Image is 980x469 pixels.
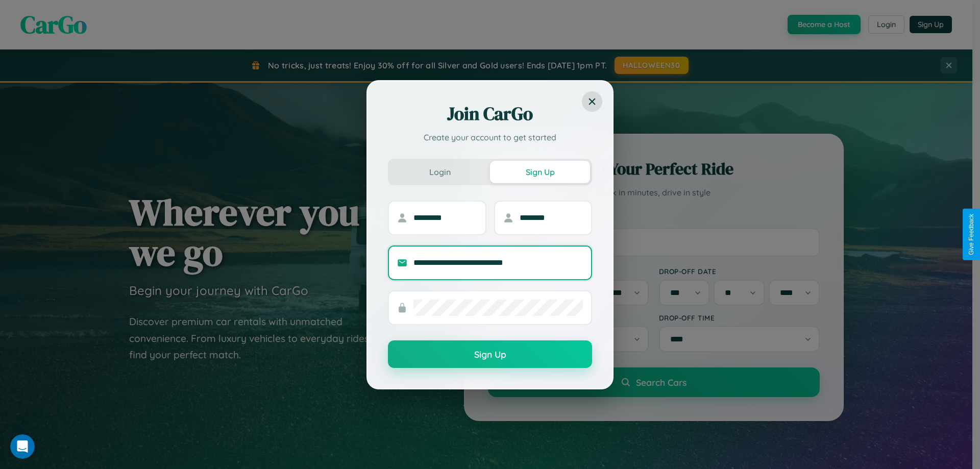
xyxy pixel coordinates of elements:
p: Create your account to get started [388,131,592,143]
h2: Join CarGo [388,102,592,126]
button: Sign Up [490,161,590,183]
button: Login [390,161,490,183]
div: Give Feedback [968,214,975,255]
iframe: Intercom live chat [10,434,35,459]
button: Sign Up [388,340,592,368]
